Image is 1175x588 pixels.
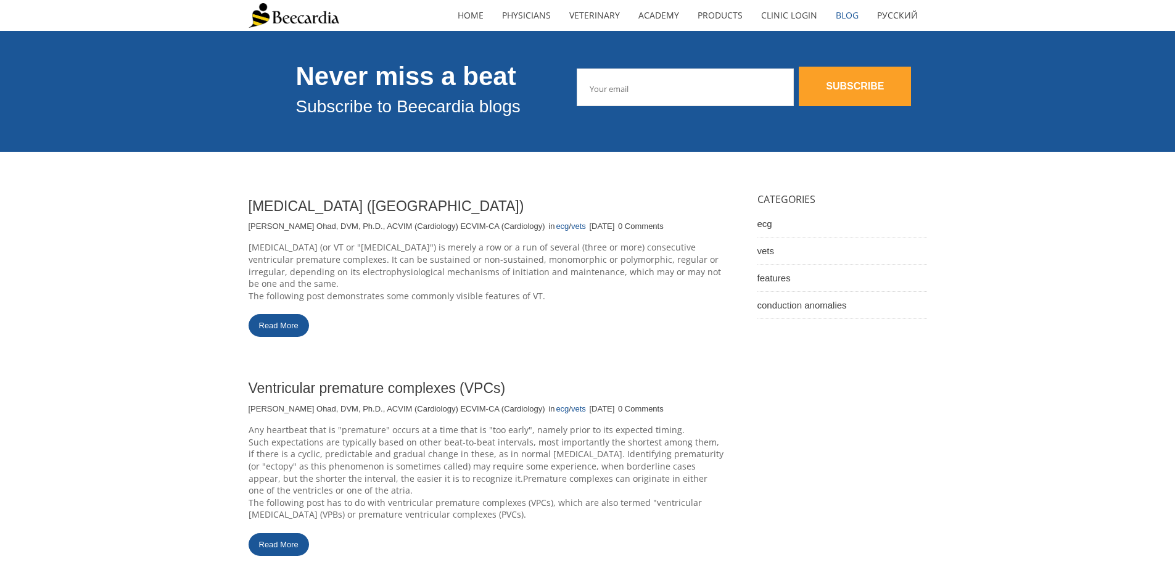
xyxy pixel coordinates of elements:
[249,198,524,214] a: [MEDICAL_DATA] ([GEOGRAPHIC_DATA])
[577,68,794,106] input: Your email
[296,62,516,91] span: Never miss a beat
[249,221,545,232] a: [PERSON_NAME] Ohad, DVM, Ph.D., ACVIM (Cardiology) ECVIM-CA (Cardiology)
[249,497,702,521] span: The following post has to do with ventricular premature complexes (VPCs), which are also termed "...
[296,97,521,116] span: Subscribe to Beecardia blogs
[560,1,629,30] a: Veterinary
[249,380,506,396] a: Ventricular premature complexes (VPCs)
[548,222,555,231] span: in
[618,404,664,413] span: 0 Comments
[799,67,911,106] a: SUBSCRIBE
[757,265,927,292] a: features
[249,404,545,415] a: [PERSON_NAME] Ohad, DVM, Ph.D., ACVIM (Cardiology) ECVIM-CA (Cardiology)
[757,292,927,319] a: conduction anomalies
[757,210,927,238] a: ecg
[618,222,664,231] span: 0 Comments
[548,222,586,231] span: /
[249,473,707,497] span: Premature complexes can originate in either one of the ventricles or one of the atria.
[757,238,927,265] a: vets
[448,1,493,30] a: home
[589,404,614,415] p: [DATE]
[249,314,309,337] a: Read More
[827,1,868,30] a: Blog
[249,436,724,497] p: Such expectations are typically based on other beat-to-beat intervals, most importantly the short...
[571,221,586,232] a: vets
[688,1,752,30] a: Products
[548,404,586,413] span: /
[249,533,309,556] a: Read More
[757,193,815,206] span: CATEGORIES
[249,290,724,302] p: The following post demonstrates some commonly visible features of VT.
[249,241,724,289] p: [MEDICAL_DATA] (or VT or "[MEDICAL_DATA]") is merely a row or a run of several (three or more) co...
[571,404,586,415] a: vets
[556,221,569,232] a: ecg
[493,1,560,30] a: Physicians
[752,1,827,30] a: Clinic Login
[548,404,555,413] span: in
[249,424,724,436] p: Any heartbeat that is "premature" occurs at a time that is "too early", namely prior to its expec...
[249,3,339,28] img: Beecardia
[589,221,614,232] p: [DATE]
[868,1,927,30] a: Русский
[629,1,688,30] a: Academy
[556,404,569,415] a: ecg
